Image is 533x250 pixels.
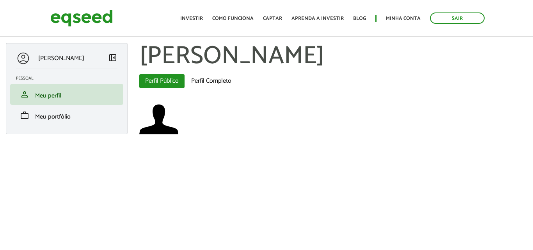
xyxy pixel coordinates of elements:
[16,111,117,120] a: workMeu portfólio
[139,100,178,139] img: Foto de Leonardo Almada de Almeida
[139,43,528,70] h1: [PERSON_NAME]
[263,16,282,21] a: Captar
[430,12,485,24] a: Sair
[50,8,113,28] img: EqSeed
[139,100,178,139] a: Ver perfil do usuário.
[20,90,29,99] span: person
[38,55,84,62] p: [PERSON_NAME]
[20,111,29,120] span: work
[386,16,421,21] a: Minha conta
[10,105,123,126] li: Meu portfólio
[35,90,61,101] span: Meu perfil
[180,16,203,21] a: Investir
[10,84,123,105] li: Meu perfil
[139,74,185,88] a: Perfil Público
[35,112,71,122] span: Meu portfólio
[353,16,366,21] a: Blog
[16,76,123,81] h2: Pessoal
[291,16,344,21] a: Aprenda a investir
[185,74,237,88] a: Perfil Completo
[212,16,254,21] a: Como funciona
[108,53,117,64] a: Colapsar menu
[108,53,117,62] span: left_panel_close
[16,90,117,99] a: personMeu perfil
